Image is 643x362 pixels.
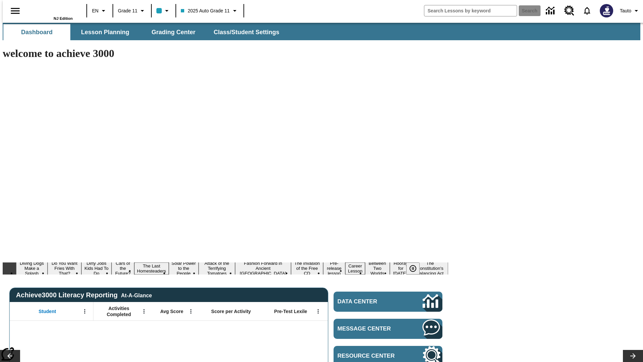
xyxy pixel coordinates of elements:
[406,262,426,275] div: Pause
[178,5,241,17] button: Class: 2025 Auto Grade 11, Select your class
[134,262,169,275] button: Slide 5 The Last Homesteaders
[623,350,643,362] button: Lesson carousel, Next
[16,291,152,299] span: Achieve3000 Literacy Reporting
[365,260,389,277] button: Slide 12 Between Two Worlds
[406,262,420,275] button: Pause
[596,2,617,19] button: Select a new avatar
[54,16,73,20] span: NJ Edition
[89,5,111,17] button: Language: EN, Select a language
[16,260,48,277] button: Slide 1 Diving Dogs Make a Splash
[29,3,73,16] a: Home
[560,2,578,20] a: Resource Center, Will open in new tab
[235,260,291,277] button: Slide 8 Fashion Forward in Ancient Rome
[620,7,631,14] span: Tauto
[97,305,141,317] span: Activities Completed
[186,306,196,316] button: Open Menu
[199,260,235,277] button: Slide 7 Attack of the Terrifying Tomatoes
[323,260,345,277] button: Slide 10 Pre-release lesson
[5,1,25,21] button: Open side menu
[617,5,643,17] button: Profile/Settings
[334,319,442,339] a: Message Center
[211,308,251,314] span: Score per Activity
[21,28,53,36] span: Dashboard
[3,47,448,60] h1: welcome to achieve 3000
[139,306,149,316] button: Open Menu
[3,23,640,40] div: SubNavbar
[112,260,134,277] button: Slide 4 Cars of the Future?
[542,2,560,20] a: Data Center
[412,260,448,277] button: Slide 14 The Constitution's Balancing Act
[578,2,596,19] a: Notifications
[313,306,323,316] button: Open Menu
[72,24,139,40] button: Lesson Planning
[274,308,307,314] span: Pre-Test Lexile
[334,292,442,312] a: Data Center
[151,28,195,36] span: Grading Center
[118,7,137,14] span: Grade 11
[39,308,56,314] span: Student
[48,260,82,277] button: Slide 2 Do You Want Fries With That?
[214,28,279,36] span: Class/Student Settings
[80,306,90,316] button: Open Menu
[291,260,323,277] button: Slide 9 The Invasion of the Free CD
[338,298,400,305] span: Data Center
[181,7,229,14] span: 2025 Auto Grade 11
[208,24,285,40] button: Class/Student Settings
[338,353,403,359] span: Resource Center
[600,4,613,17] img: Avatar
[3,24,70,40] button: Dashboard
[29,2,73,20] div: Home
[345,262,365,275] button: Slide 11 Career Lesson
[81,260,111,277] button: Slide 3 Dirty Jobs Kids Had To Do
[424,5,517,16] input: search field
[154,5,173,17] button: Class color is light blue. Change class color
[169,260,199,277] button: Slide 6 Solar Power to the People
[115,5,149,17] button: Grade: Grade 11, Select a grade
[338,325,403,332] span: Message Center
[160,308,183,314] span: Avg Score
[121,291,152,299] div: At-A-Glance
[390,260,412,277] button: Slide 13 Hooray for Constitution Day!
[92,7,98,14] span: EN
[3,24,285,40] div: SubNavbar
[81,28,129,36] span: Lesson Planning
[140,24,207,40] button: Grading Center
